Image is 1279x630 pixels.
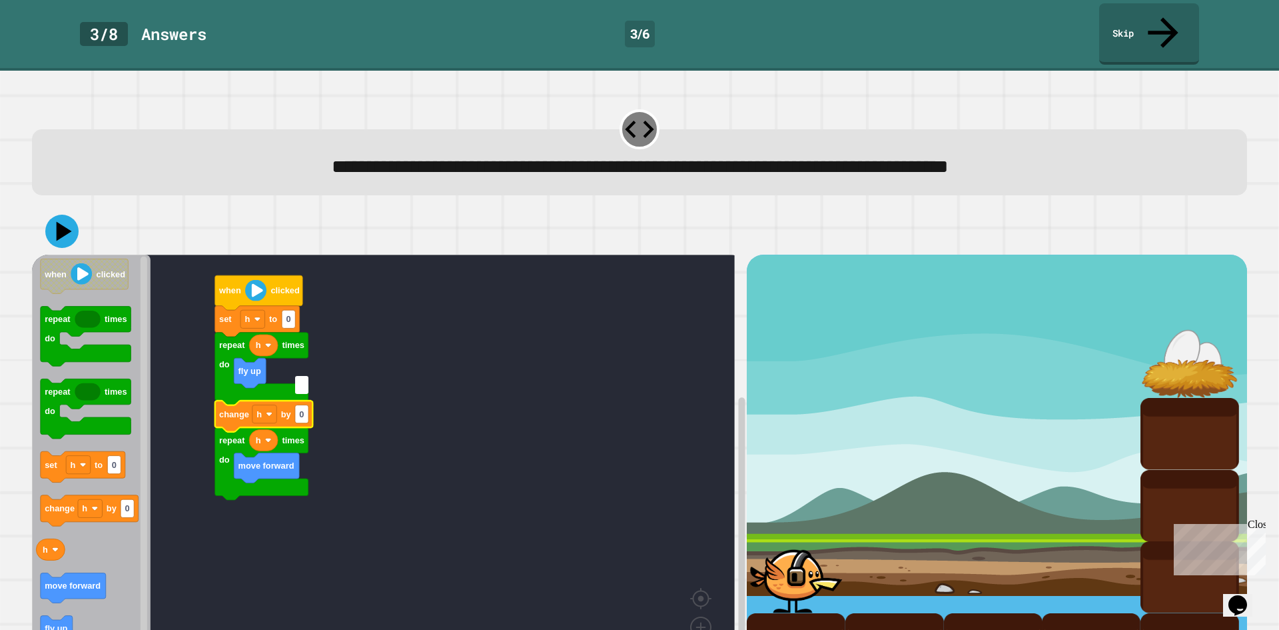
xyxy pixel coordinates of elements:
[45,333,55,343] text: do
[219,455,230,465] text: do
[219,409,249,419] text: change
[218,286,241,296] text: when
[219,315,232,325] text: set
[256,409,262,419] text: h
[281,409,292,419] text: by
[43,545,48,555] text: h
[45,315,71,325] text: repeat
[107,504,117,514] text: by
[269,315,277,325] text: to
[105,315,127,325] text: times
[1223,577,1266,617] iframe: chat widget
[219,360,230,370] text: do
[219,341,245,351] text: repeat
[45,581,101,591] text: move forward
[219,435,245,445] text: repeat
[5,5,92,85] div: Chat with us now!Close
[256,435,261,445] text: h
[112,460,117,470] text: 0
[44,269,67,279] text: when
[45,460,57,470] text: set
[238,366,261,376] text: fly up
[80,22,128,46] div: 3 / 8
[270,286,299,296] text: clicked
[45,504,75,514] text: change
[45,387,71,397] text: repeat
[244,315,250,325] text: h
[1168,519,1266,575] iframe: chat widget
[95,460,103,470] text: to
[299,409,304,419] text: 0
[82,504,87,514] text: h
[71,460,76,470] text: h
[97,269,125,279] text: clicked
[282,435,304,445] text: times
[238,461,294,471] text: move forward
[625,21,655,47] div: 3 / 6
[45,406,55,416] text: do
[105,387,127,397] text: times
[286,315,290,325] text: 0
[256,341,261,351] text: h
[282,341,304,351] text: times
[141,22,207,46] div: Answer s
[1099,3,1199,65] a: Skip
[125,504,129,514] text: 0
